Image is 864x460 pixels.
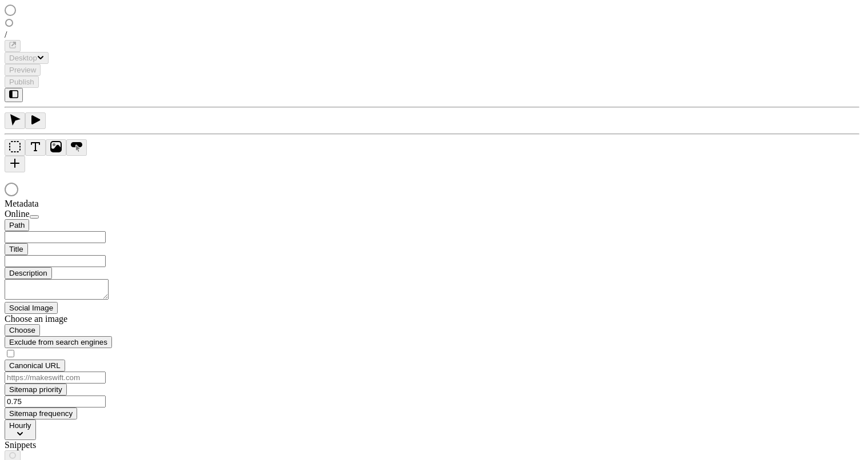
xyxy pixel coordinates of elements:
span: Choose [9,326,35,334]
div: Metadata [5,199,142,209]
span: Preview [9,66,36,74]
button: Desktop [5,52,49,64]
button: Text [25,139,46,156]
span: Online [5,209,30,219]
input: https://makeswift.com [5,372,106,384]
button: Button [66,139,87,156]
button: Canonical URL [5,360,65,372]
div: Choose an image [5,314,142,324]
span: Desktop [9,54,37,62]
button: Preview [5,64,41,76]
button: Choose [5,324,40,336]
div: Snippets [5,440,142,450]
button: Publish [5,76,39,88]
button: Exclude from search engines [5,336,112,348]
div: / [5,30,859,40]
button: Sitemap frequency [5,407,77,419]
button: Box [5,139,25,156]
button: Social Image [5,302,58,314]
button: Description [5,267,52,279]
button: Path [5,219,29,231]
button: Image [46,139,66,156]
span: Hourly [9,421,31,430]
button: Hourly [5,419,36,440]
span: Publish [9,78,34,86]
button: Sitemap priority [5,384,67,396]
button: Title [5,243,28,255]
